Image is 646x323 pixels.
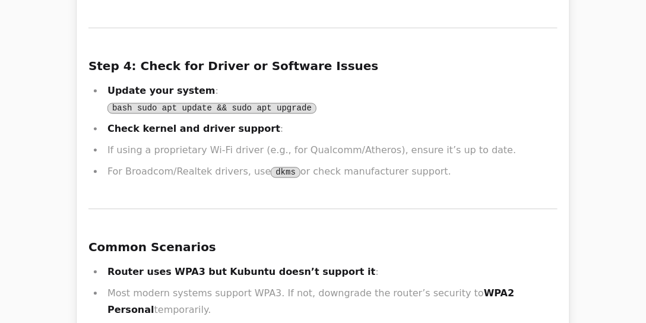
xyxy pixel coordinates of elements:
li: : [104,83,558,116]
li: Most modern systems support WPA3. If not, downgrade the router’s security to temporarily. [104,286,558,319]
strong: Common Scenarios [88,240,216,255]
li: : [104,121,558,138]
code: dkms [271,167,300,178]
li: If using a proprietary Wi-Fi driver (e.g., for Qualcomm/Atheros), ensure it’s up to date. [104,142,558,159]
code: bash sudo apt update && sudo apt upgrade [107,103,316,114]
strong: Check kernel and driver support [107,123,280,135]
li: : [104,264,558,281]
strong: Router uses WPA3 but Kubuntu doesn’t support it [107,267,376,278]
strong: Step 4: Check for Driver or Software Issues [88,59,379,74]
strong: Update your system [107,85,216,97]
li: For Broadcom/Realtek drivers, use or check manufacturer support. [104,164,558,180]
